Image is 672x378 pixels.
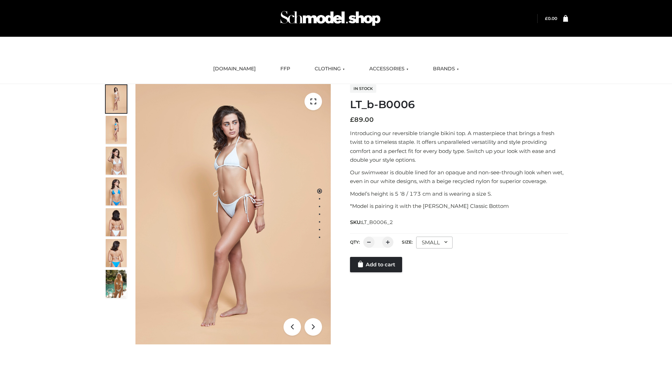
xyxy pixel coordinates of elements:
[545,16,548,21] span: £
[350,239,360,245] label: QTY:
[545,16,557,21] a: £0.00
[106,147,127,175] img: ArielClassicBikiniTop_CloudNine_AzureSky_OW114ECO_3-scaled.jpg
[106,177,127,205] img: ArielClassicBikiniTop_CloudNine_AzureSky_OW114ECO_4-scaled.jpg
[278,5,383,32] img: Schmodel Admin 964
[135,84,331,344] img: LT_b-B0006
[350,202,568,211] p: *Model is pairing it with the [PERSON_NAME] Classic Bottom
[350,189,568,198] p: Model’s height is 5 ‘8 / 173 cm and is wearing a size S.
[309,61,350,77] a: CLOTHING
[350,168,568,186] p: Our swimwear is double lined for an opaque and non-see-through look when wet, even in our white d...
[362,219,393,225] span: LT_B0006_2
[106,239,127,267] img: ArielClassicBikiniTop_CloudNine_AzureSky_OW114ECO_8-scaled.jpg
[350,218,394,226] span: SKU:
[350,98,568,111] h1: LT_b-B0006
[350,116,374,124] bdi: 89.00
[350,257,402,272] a: Add to cart
[106,116,127,144] img: ArielClassicBikiniTop_CloudNine_AzureSky_OW114ECO_2-scaled.jpg
[545,16,557,21] bdi: 0.00
[275,61,295,77] a: FFP
[208,61,261,77] a: [DOMAIN_NAME]
[106,270,127,298] img: Arieltop_CloudNine_AzureSky2.jpg
[106,85,127,113] img: ArielClassicBikiniTop_CloudNine_AzureSky_OW114ECO_1-scaled.jpg
[402,239,413,245] label: Size:
[350,84,376,93] span: In stock
[428,61,464,77] a: BRANDS
[350,116,354,124] span: £
[416,237,453,248] div: SMALL
[350,129,568,164] p: Introducing our reversible triangle bikini top. A masterpiece that brings a fresh twist to a time...
[106,208,127,236] img: ArielClassicBikiniTop_CloudNine_AzureSky_OW114ECO_7-scaled.jpg
[364,61,414,77] a: ACCESSORIES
